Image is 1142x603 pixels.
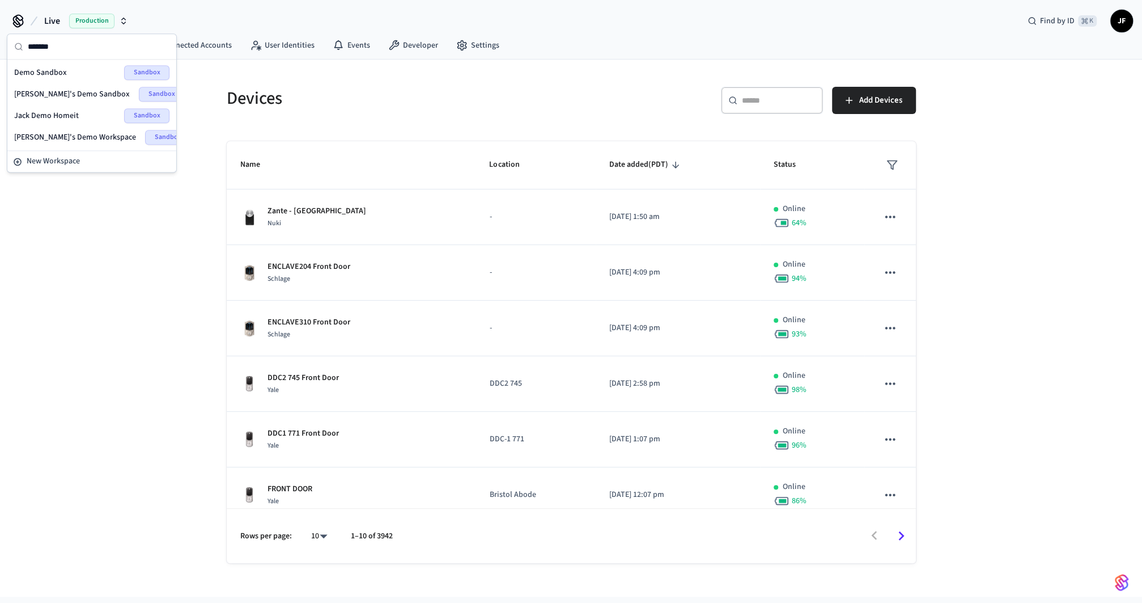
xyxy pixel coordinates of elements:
img: Yale Assure Touchscreen Wifi Smart Lock, Satin Nickel, Front [240,375,258,393]
a: Events [324,35,379,56]
span: ⌘ K [1078,15,1097,27]
p: Bristol Abode [489,489,582,501]
p: DDC2 745 [489,378,582,390]
span: 94 % [792,273,806,284]
img: Schlage Sense Smart Deadbolt with Camelot Trim, Front [240,264,258,282]
p: Online [783,481,805,493]
h5: Devices [227,87,564,110]
span: Sandbox [124,108,169,123]
p: DDC-1 771 [489,433,582,445]
div: Find by ID⌘ K [1018,11,1106,31]
span: New Workspace [27,155,80,167]
p: Rows per page: [240,530,292,542]
span: Sandbox [139,87,184,102]
button: JF [1110,10,1133,32]
button: New Workspace [9,152,175,171]
span: Yale [268,385,279,395]
a: Developer [379,35,447,56]
div: 10 [305,528,333,545]
p: Online [783,370,805,382]
a: User Identities [241,35,324,56]
img: Yale Assure Touchscreen Wifi Smart Lock, Satin Nickel, Front [240,431,258,449]
span: Sandbox [145,130,190,145]
p: FRONT DOOR [268,483,312,495]
span: Find by ID [1040,15,1075,27]
span: 93 % [792,328,806,340]
p: Online [783,425,805,437]
span: Nuki [268,218,281,228]
p: - [489,322,582,334]
p: ENCLAVE310 Front Door [268,317,350,328]
span: Date added(PDT) [609,156,683,174]
span: Schlage [268,274,290,284]
span: [PERSON_NAME]'s Demo Workspace [14,132,136,143]
p: Online [783,259,805,271]
p: Zante - [GEOGRAPHIC_DATA] [268,205,366,217]
span: Live [44,14,60,28]
span: Name [240,156,275,174]
a: Connected Accounts [138,35,241,56]
span: Yale [268,441,279,450]
img: Nuki Smart Lock 3.0 Pro Black, Front [240,208,258,226]
span: Production [69,14,114,28]
span: 64 % [792,217,806,229]
button: Go to next page [888,522,914,549]
span: Add Devices [859,93,902,108]
p: [DATE] 4:09 pm [609,267,746,279]
span: Schlage [268,330,290,339]
span: Demo Sandbox [14,67,67,78]
span: 98 % [792,384,806,395]
div: Suggestions [7,60,176,150]
a: Settings [447,35,508,56]
p: - [489,211,582,223]
p: DDC2 745 Front Door [268,372,339,384]
span: JF [1111,11,1132,31]
img: Yale Assure Touchscreen Wifi Smart Lock, Satin Nickel, Front [240,486,258,504]
button: Add Devices [832,87,916,114]
p: [DATE] 1:07 pm [609,433,746,445]
span: Status [774,156,810,174]
span: 86 % [792,495,806,507]
p: [DATE] 12:07 pm [609,489,746,501]
span: Yale [268,496,279,506]
p: - [489,267,582,279]
p: Online [783,203,805,215]
p: [DATE] 1:50 am [609,211,746,223]
span: Location [489,156,534,174]
p: Online [783,314,805,326]
span: Jack Demo Homeit [14,110,79,121]
p: ENCLAVE204 Front Door [268,261,350,273]
img: Schlage Sense Smart Deadbolt with Camelot Trim, Front [240,319,258,338]
p: DDC1 771 Front Door [268,428,339,440]
img: SeamLogoGradient.69752ec5.svg [1115,574,1128,592]
span: 96 % [792,440,806,451]
span: Sandbox [124,65,169,80]
p: 1–10 of 3942 [351,530,393,542]
span: [PERSON_NAME]'s Demo Sandbox [14,88,130,100]
p: [DATE] 4:09 pm [609,322,746,334]
p: [DATE] 2:58 pm [609,378,746,390]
